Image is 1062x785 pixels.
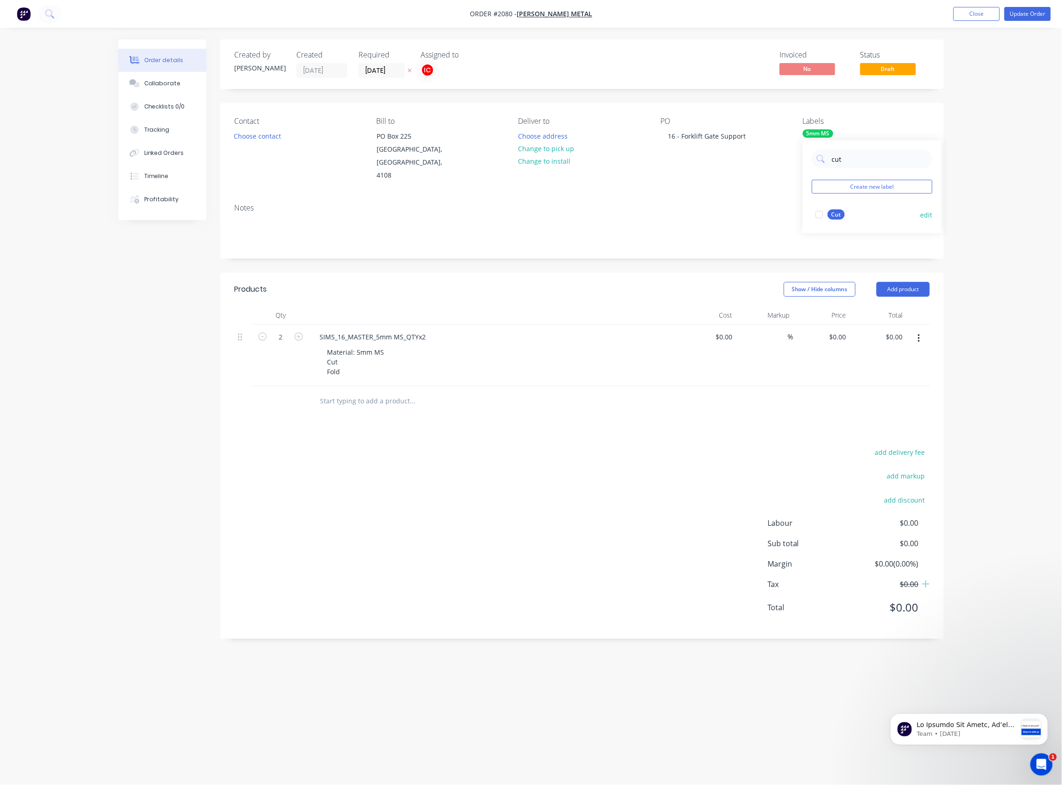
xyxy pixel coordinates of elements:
button: Update Order [1004,7,1051,21]
button: Choose address [513,129,573,142]
span: % [787,332,793,342]
div: PO Box 225[GEOGRAPHIC_DATA], [GEOGRAPHIC_DATA], 4108 [369,129,461,182]
div: Cut [828,210,845,220]
div: Created by [234,51,285,59]
div: 16 - Forklift Gate Support [660,129,753,143]
div: PO [660,117,787,126]
span: Margin [768,558,850,569]
button: Change to pick up [513,142,579,155]
span: Order #2080 - [470,10,517,19]
div: Checklists 0/0 [144,102,185,111]
div: Invoiced [780,51,849,59]
div: Assigned to [421,51,513,59]
button: Checklists 0/0 [118,95,206,118]
span: Sub total [768,538,850,549]
div: 5mm MS [803,129,833,138]
div: Created [296,51,347,59]
iframe: Intercom live chat [1030,753,1053,776]
div: Contact [234,117,361,126]
span: $0.00 ( 0.00 %) [850,558,919,569]
div: Profitability [144,195,179,204]
button: Choose contact [229,129,286,142]
div: Qty [253,306,308,325]
button: Close [953,7,1000,21]
span: No [780,63,835,75]
input: Start typing to add a product... [320,392,505,410]
button: add discount [879,493,930,506]
button: Add product [876,282,930,297]
div: Material: 5mm MS Cut Fold [320,345,391,378]
a: [PERSON_NAME] Metal [517,10,592,19]
button: Create new label [812,180,933,194]
span: Lo Ipsumdo Sit Ametc, Ad’el seddoe tem inci utlabore etdolor magnaaliq en admi veni quisnost exe ... [40,26,139,559]
span: $0.00 [850,517,919,529]
div: Markup [736,306,793,325]
div: Deliver to [518,117,646,126]
div: Total [850,306,907,325]
button: Show / Hide columns [784,282,856,297]
div: PO Box 225 [377,130,454,143]
span: Tax [768,579,850,590]
button: IC [421,63,435,77]
button: Linked Orders [118,141,206,165]
button: Tracking [118,118,206,141]
span: Total [768,602,850,613]
div: Bill to [376,117,503,126]
span: $0.00 [850,579,919,590]
button: add markup [882,470,930,482]
button: Timeline [118,165,206,188]
div: Notes [234,204,930,212]
div: Cost [679,306,736,325]
div: Required [358,51,409,59]
button: Change to install [513,155,576,167]
div: Linked Orders [144,149,184,157]
div: Products [234,284,267,295]
span: $0.00 [850,538,919,549]
span: Labour [768,517,850,529]
input: Search labels [831,150,928,168]
div: Timeline [144,172,169,180]
div: Tracking [144,126,170,134]
button: Collaborate [118,72,206,95]
button: add delivery fee [870,446,930,459]
div: Price [793,306,850,325]
div: SIMS_16_MASTER_5mm MS_QTYx2 [312,330,433,344]
span: Draft [860,63,916,75]
button: Cut [812,208,849,221]
div: Labels [803,117,930,126]
button: edit [921,210,933,219]
span: 1 [1049,753,1057,761]
button: Profitability [118,188,206,211]
img: Factory [17,7,31,21]
span: $0.00 [850,599,919,616]
div: Collaborate [144,79,181,88]
div: [PERSON_NAME] [234,63,285,73]
iframe: Intercom notifications message [876,695,1062,760]
div: Order details [144,56,184,64]
div: Status [860,51,930,59]
p: Message from Team, sent 2w ago [40,35,141,43]
div: [GEOGRAPHIC_DATA], [GEOGRAPHIC_DATA], 4108 [377,143,454,182]
button: Order details [118,49,206,72]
